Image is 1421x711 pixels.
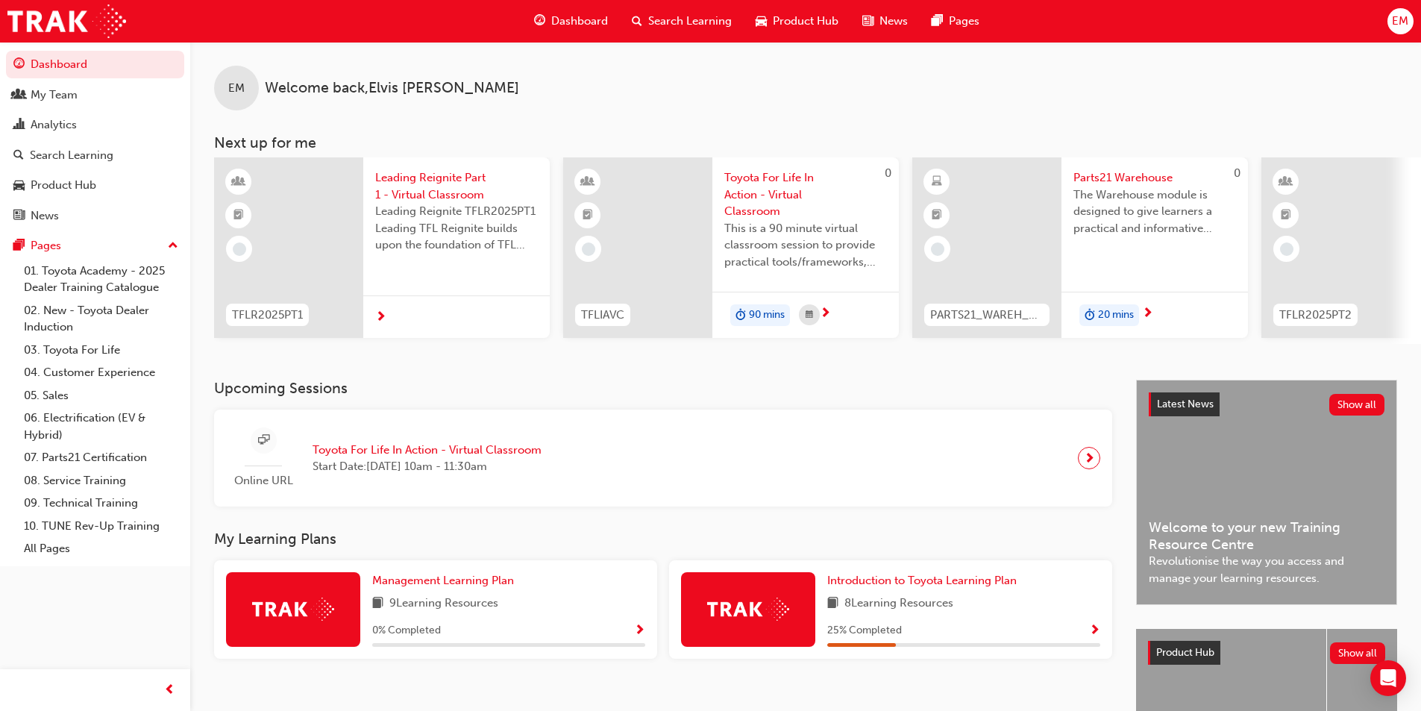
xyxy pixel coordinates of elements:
[1330,642,1386,664] button: Show all
[226,472,301,489] span: Online URL
[862,12,873,31] span: news-icon
[13,58,25,72] span: guage-icon
[1156,646,1214,659] span: Product Hub
[949,13,979,30] span: Pages
[1280,242,1293,256] span: learningRecordVerb_NONE-icon
[226,422,1100,495] a: Online URLToyota For Life In Action - Virtual ClassroomStart Date:[DATE] 10am - 11:30am
[735,306,746,325] span: duration-icon
[214,530,1112,548] h3: My Learning Plans
[18,299,184,339] a: 02. New - Toyota Dealer Induction
[214,380,1112,397] h3: Upcoming Sessions
[582,242,595,256] span: learningRecordVerb_NONE-icon
[18,339,184,362] a: 03. Toyota For Life
[1149,553,1384,586] span: Revolutionise the way you access and manage your learning resources.
[375,203,538,254] span: Leading Reignite TFLR2025PT1 Leading TFL Reignite builds upon the foundation of TFL Reignite, rea...
[827,595,838,613] span: book-icon
[258,431,269,450] span: sessionType_ONLINE_URL-icon
[932,12,943,31] span: pages-icon
[6,51,184,78] a: Dashboard
[632,12,642,31] span: search-icon
[31,177,96,194] div: Product Hub
[18,384,184,407] a: 05. Sales
[372,572,520,589] a: Management Learning Plan
[850,6,920,37] a: news-iconNews
[18,515,184,538] a: 10. TUNE Rev-Up Training
[885,166,891,180] span: 0
[313,442,542,459] span: Toyota For Life In Action - Virtual Classroom
[13,149,24,163] span: search-icon
[168,237,178,256] span: up-icon
[1149,519,1384,553] span: Welcome to your new Training Resource Centre
[228,80,245,97] span: EM
[773,13,838,30] span: Product Hub
[6,48,184,232] button: DashboardMy TeamAnalyticsSearch LearningProduct HubNews
[1098,307,1134,324] span: 20 mins
[749,307,785,324] span: 90 mins
[1392,13,1408,30] span: EM
[931,242,944,256] span: learningRecordVerb_NONE-icon
[1148,641,1385,665] a: Product HubShow all
[31,207,59,225] div: News
[389,595,498,613] span: 9 Learning Resources
[30,147,113,164] div: Search Learning
[879,13,908,30] span: News
[620,6,744,37] a: search-iconSearch Learning
[233,172,244,192] span: learningResourceType_INSTRUCTOR_LED-icon
[18,537,184,560] a: All Pages
[827,574,1017,587] span: Introduction to Toyota Learning Plan
[756,12,767,31] span: car-icon
[6,81,184,109] a: My Team
[1085,306,1095,325] span: duration-icon
[1329,394,1385,416] button: Show all
[534,12,545,31] span: guage-icon
[920,6,991,37] a: pages-iconPages
[313,458,542,475] span: Start Date: [DATE] 10am - 11:30am
[18,407,184,446] a: 06. Electrification (EV & Hybrid)
[6,232,184,260] button: Pages
[1281,172,1291,192] span: learningResourceType_INSTRUCTOR_LED-icon
[18,492,184,515] a: 09. Technical Training
[806,306,813,325] span: calendar-icon
[634,624,645,638] span: Show Progress
[372,595,383,613] span: book-icon
[265,80,519,97] span: Welcome back , Elvis [PERSON_NAME]
[6,142,184,169] a: Search Learning
[634,621,645,640] button: Show Progress
[930,307,1044,324] span: PARTS21_WAREH_N1021_EL
[1136,380,1397,605] a: Latest NewsShow allWelcome to your new Training Resource CentreRevolutionise the way you access a...
[1387,8,1414,34] button: EM
[581,307,624,324] span: TFLIAVC
[6,111,184,139] a: Analytics
[844,595,953,613] span: 8 Learning Resources
[375,169,538,203] span: Leading Reignite Part 1 - Virtual Classroom
[232,307,303,324] span: TFLR2025PT1
[1234,166,1240,180] span: 0
[744,6,850,37] a: car-iconProduct Hub
[372,574,514,587] span: Management Learning Plan
[1089,621,1100,640] button: Show Progress
[583,172,593,192] span: learningResourceType_INSTRUCTOR_LED-icon
[31,237,61,254] div: Pages
[31,87,78,104] div: My Team
[13,89,25,102] span: people-icon
[724,220,887,271] span: This is a 90 minute virtual classroom session to provide practical tools/frameworks, behaviours a...
[375,311,386,325] span: next-icon
[6,172,184,199] a: Product Hub
[551,13,608,30] span: Dashboard
[164,681,175,700] span: prev-icon
[1157,398,1214,410] span: Latest News
[1142,307,1153,321] span: next-icon
[233,206,244,225] span: booktick-icon
[7,4,126,38] img: Trak
[13,239,25,253] span: pages-icon
[1279,307,1352,324] span: TFLR2025PT2
[1073,187,1236,237] span: The Warehouse module is designed to give learners a practical and informative appreciation of Toy...
[1370,660,1406,696] div: Open Intercom Messenger
[1089,624,1100,638] span: Show Progress
[13,210,25,223] span: news-icon
[190,134,1421,151] h3: Next up for me
[18,446,184,469] a: 07. Parts21 Certification
[18,260,184,299] a: 01. Toyota Academy - 2025 Dealer Training Catalogue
